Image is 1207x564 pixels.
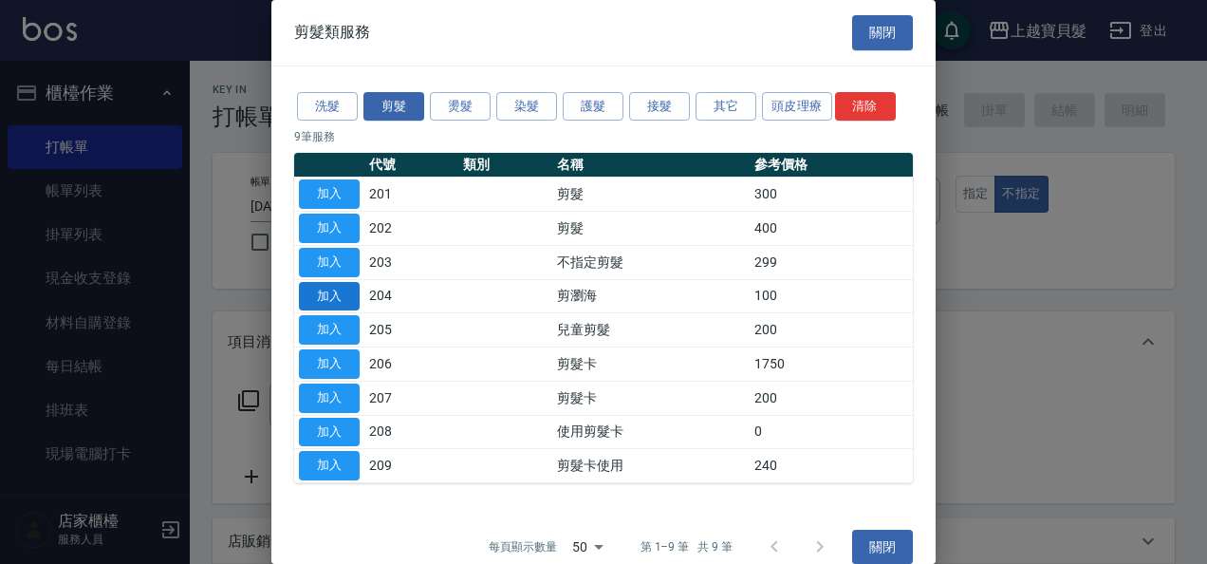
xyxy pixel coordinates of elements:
td: 209 [364,449,458,483]
td: 400 [750,212,913,246]
button: 接髮 [629,92,690,122]
button: 加入 [299,384,360,413]
button: 加入 [299,214,360,243]
button: 加入 [299,179,360,209]
td: 204 [364,279,458,313]
td: 兒童剪髮 [552,313,750,348]
button: 護髮 [563,92,623,122]
td: 206 [364,348,458,382]
button: 關閉 [852,15,913,50]
td: 剪髮卡 [552,381,750,415]
span: 剪髮類服務 [294,23,370,42]
td: 剪髮 [552,212,750,246]
p: 9 筆服務 [294,128,913,145]
button: 加入 [299,451,360,480]
td: 208 [364,415,458,449]
td: 200 [750,313,913,348]
th: 類別 [458,153,552,178]
button: 加入 [299,349,360,379]
p: 第 1–9 筆 共 9 筆 [641,538,733,555]
button: 剪髮 [363,92,424,122]
p: 每頁顯示數量 [489,538,557,555]
td: 剪瀏海 [552,279,750,313]
button: 加入 [299,315,360,345]
td: 202 [364,212,458,246]
button: 清除 [835,92,896,122]
td: 剪髮 [552,178,750,212]
th: 代號 [364,153,458,178]
td: 0 [750,415,913,449]
td: 1750 [750,348,913,382]
td: 剪髮卡 [552,348,750,382]
td: 100 [750,279,913,313]
button: 加入 [299,248,360,277]
th: 參考價格 [750,153,913,178]
td: 240 [750,449,913,483]
button: 頭皮理療 [762,92,832,122]
td: 203 [364,245,458,279]
button: 加入 [299,418,360,447]
th: 名稱 [552,153,750,178]
td: 299 [750,245,913,279]
td: 201 [364,178,458,212]
td: 使用剪髮卡 [552,415,750,449]
button: 染髮 [496,92,557,122]
button: 其它 [696,92,756,122]
td: 300 [750,178,913,212]
td: 205 [364,313,458,348]
td: 200 [750,381,913,415]
td: 207 [364,381,458,415]
button: 洗髮 [297,92,358,122]
button: 燙髮 [430,92,491,122]
td: 剪髮卡使用 [552,449,750,483]
td: 不指定剪髮 [552,245,750,279]
button: 加入 [299,282,360,311]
